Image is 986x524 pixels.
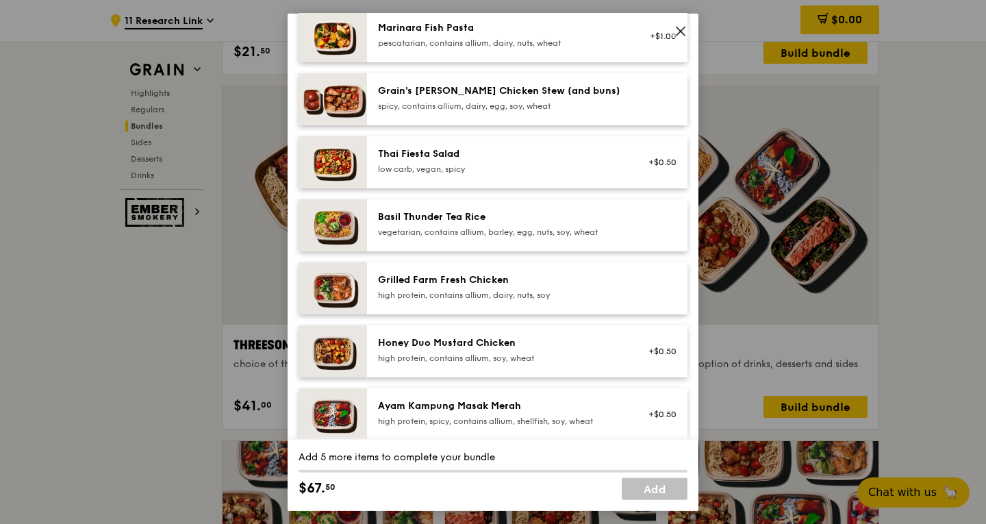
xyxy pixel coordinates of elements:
img: daily_normal_Marinara_Fish_Pasta__Horizontal_.jpg [299,10,367,62]
div: high protein, contains allium, soy, wheat [378,352,624,363]
div: high protein, spicy, contains allium, shellfish, soy, wheat [378,415,624,426]
div: Add 5 more items to complete your bundle [299,451,687,464]
div: high protein, contains allium, dairy, nuts, soy [378,289,624,300]
div: +$1.00 [640,30,677,41]
img: daily_normal_Grains-Curry-Chicken-Stew-HORZ.jpg [299,73,367,125]
div: Basil Thunder Tea Rice [378,210,624,223]
div: pescatarian, contains allium, dairy, nuts, wheat [378,37,624,48]
span: $67. [299,478,325,499]
div: +$0.50 [640,156,677,167]
div: +$0.50 [640,345,677,356]
div: Grilled Farm Fresh Chicken [378,273,624,286]
div: spicy, contains allium, dairy, egg, soy, wheat [378,100,624,111]
img: daily_normal_HORZ-Grilled-Farm-Fresh-Chicken.jpg [299,262,367,314]
div: vegetarian, contains allium, barley, egg, nuts, soy, wheat [378,226,624,237]
img: daily_normal_Ayam_Kampung_Masak_Merah_Horizontal_.jpg [299,388,367,440]
div: Grain's [PERSON_NAME] Chicken Stew (and buns) [378,84,624,97]
img: daily_normal_Honey_Duo_Mustard_Chicken__Horizontal_.jpg [299,325,367,377]
div: Thai Fiesta Salad [378,147,624,160]
a: Add [622,478,687,500]
div: Ayam Kampung Masak Merah [378,399,624,412]
span: 50 [325,482,336,492]
div: Honey Duo Mustard Chicken [378,336,624,349]
div: +$0.50 [640,408,677,419]
div: Marinara Fish Pasta [378,21,624,34]
img: daily_normal_Thai_Fiesta_Salad__Horizontal_.jpg [299,136,367,188]
img: daily_normal_HORZ-Basil-Thunder-Tea-Rice.jpg [299,199,367,251]
div: low carb, vegan, spicy [378,163,624,174]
